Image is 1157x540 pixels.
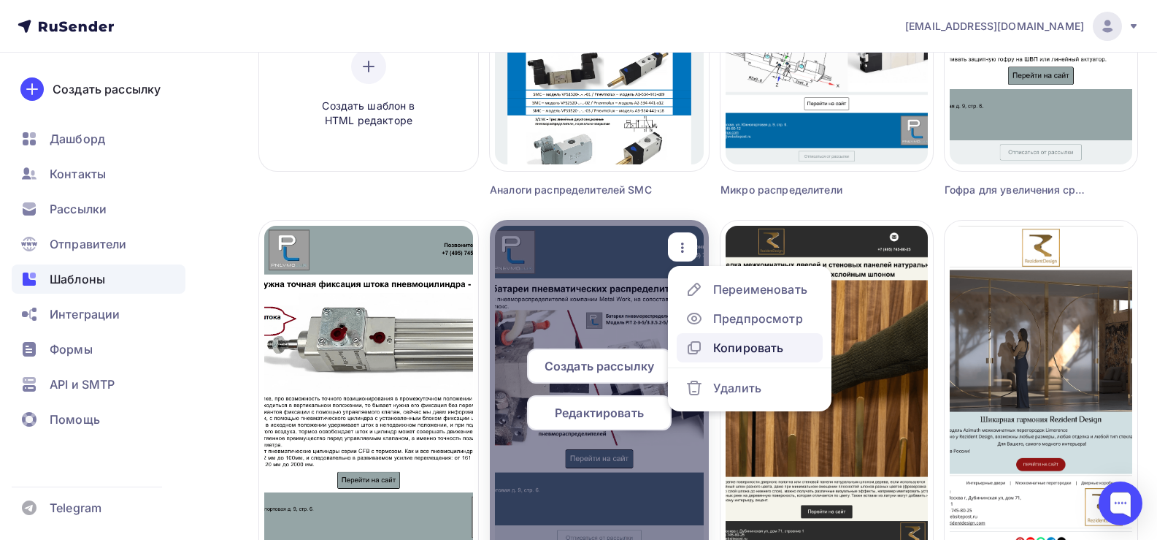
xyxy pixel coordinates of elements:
[12,229,185,259] a: Отправители
[720,183,880,197] div: Микро распределители
[50,411,100,428] span: Помощь
[713,310,803,327] div: Предпросмотр
[12,265,185,294] a: Шаблоны
[713,379,761,397] div: Удалить
[299,99,438,129] span: Создать шаблон в HTML редакторе
[50,165,106,183] span: Контакты
[545,357,654,375] span: Создать рассылку
[50,499,101,517] span: Telegram
[50,376,115,393] span: API и SMTP
[12,124,185,153] a: Дашборд
[713,339,783,357] div: Копировать
[50,235,127,253] span: Отправители
[50,130,105,148] span: Дашборд
[50,305,120,323] span: Интеграции
[555,404,644,422] span: Редактировать
[12,159,185,189] a: Контакты
[50,270,105,288] span: Шаблоны
[53,80,161,98] div: Создать рассылку
[490,183,654,197] div: Аналоги распределителей SMC
[905,12,1139,41] a: [EMAIL_ADDRESS][DOMAIN_NAME]
[12,335,185,364] a: Формы
[50,341,93,358] span: Формы
[50,200,107,218] span: Рассылки
[713,281,807,298] div: Переименовать
[945,183,1089,197] div: Гофра для увеличения срока службы
[905,19,1084,34] span: [EMAIL_ADDRESS][DOMAIN_NAME]
[12,194,185,224] a: Рассылки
